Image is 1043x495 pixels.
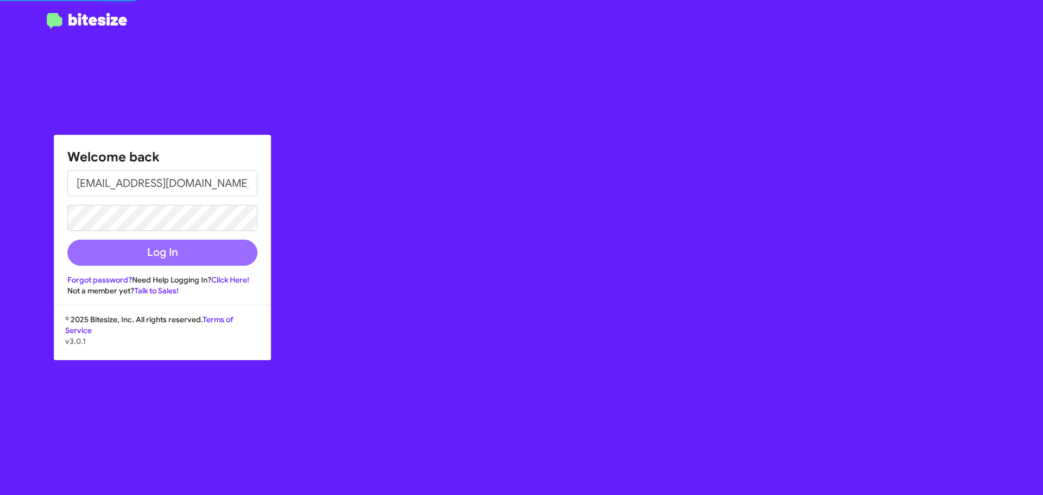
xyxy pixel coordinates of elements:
p: v3.0.1 [65,336,260,347]
a: Forgot password? [67,275,132,285]
input: Email address [67,170,257,196]
div: Need Help Logging In? [67,274,257,285]
a: Click Here! [211,275,249,285]
div: © 2025 Bitesize, Inc. All rights reserved. [54,314,271,360]
div: Not a member yet? [67,285,257,296]
button: Log In [67,240,257,266]
h1: Welcome back [67,148,257,166]
a: Talk to Sales! [134,286,179,296]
